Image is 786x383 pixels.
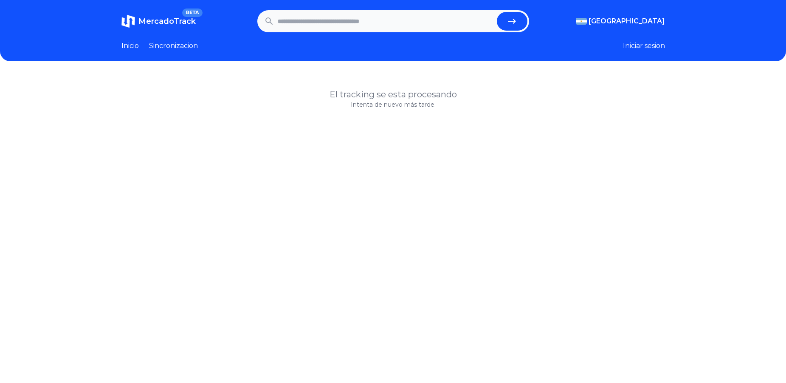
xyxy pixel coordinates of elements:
img: Argentina [576,18,587,25]
a: MercadoTrackBETA [121,14,196,28]
h1: El tracking se esta procesando [121,88,665,100]
span: [GEOGRAPHIC_DATA] [589,16,665,26]
p: Intenta de nuevo más tarde. [121,100,665,109]
a: Inicio [121,41,139,51]
span: BETA [182,9,202,17]
a: Sincronizacion [149,41,198,51]
img: MercadoTrack [121,14,135,28]
button: Iniciar sesion [623,41,665,51]
button: [GEOGRAPHIC_DATA] [576,16,665,26]
span: MercadoTrack [138,17,196,26]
